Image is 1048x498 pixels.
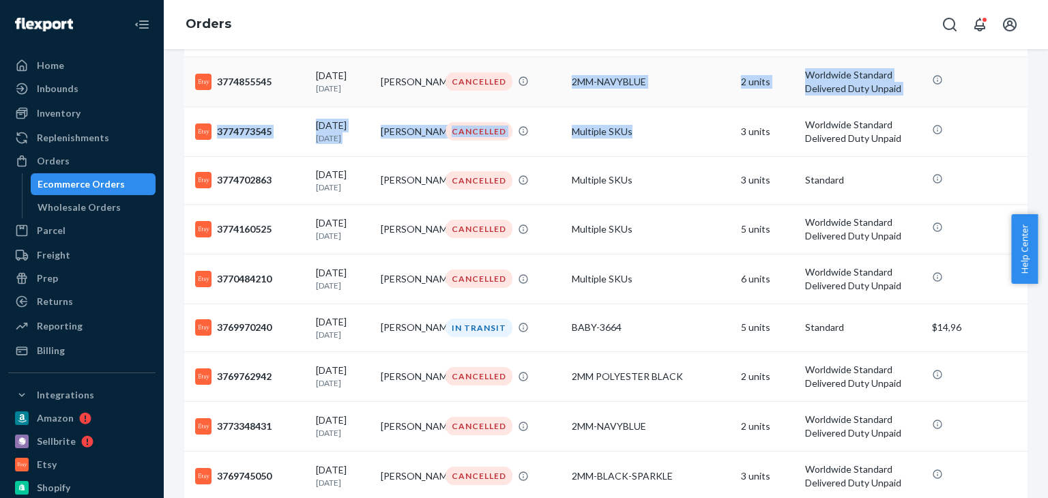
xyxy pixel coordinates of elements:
[37,106,81,120] div: Inventory
[566,156,735,204] td: Multiple SKUs
[31,196,156,218] a: Wholesale Orders
[8,102,156,124] a: Inventory
[1011,214,1038,284] span: Help Center
[805,413,920,440] p: Worldwide Standard Delivered Duty Unpaid
[446,72,512,91] div: CANCELLED
[8,291,156,312] a: Returns
[375,351,440,401] td: [PERSON_NAME]
[805,265,920,293] p: Worldwide Standard Delivered Duty Unpaid
[736,204,800,254] td: 5 units
[446,171,512,190] div: CANCELLED
[8,384,156,406] button: Integrations
[736,156,800,204] td: 3 units
[8,127,156,149] a: Replenishments
[316,119,370,144] div: [DATE]
[375,254,440,304] td: [PERSON_NAME]
[736,304,800,351] td: 5 units
[38,177,125,191] div: Ecommerce Orders
[736,401,800,451] td: 2 units
[37,272,58,285] div: Prep
[375,156,440,204] td: [PERSON_NAME]
[446,269,512,288] div: CANCELLED
[8,78,156,100] a: Inbounds
[316,266,370,291] div: [DATE]
[316,132,370,144] p: [DATE]
[446,367,512,385] div: CANCELLED
[446,122,512,141] div: CANCELLED
[8,315,156,337] a: Reporting
[37,435,76,448] div: Sellbrite
[736,351,800,401] td: 2 units
[195,172,305,188] div: 3774702863
[316,315,370,340] div: [DATE]
[805,216,920,243] p: Worldwide Standard Delivered Duty Unpaid
[736,254,800,304] td: 6 units
[375,106,440,156] td: [PERSON_NAME]
[572,75,729,89] div: 2MM-NAVYBLUE
[936,11,963,38] button: Open Search Box
[8,340,156,362] a: Billing
[37,295,73,308] div: Returns
[8,244,156,266] a: Freight
[572,420,729,433] div: 2MM-NAVYBLUE
[446,220,512,238] div: CANCELLED
[186,16,231,31] a: Orders
[736,57,800,106] td: 2 units
[8,407,156,429] a: Amazon
[37,388,94,402] div: Integrations
[195,221,305,237] div: 3774160525
[37,224,65,237] div: Parcel
[8,430,156,452] a: Sellbrite
[316,477,370,488] p: [DATE]
[805,463,920,490] p: Worldwide Standard Delivered Duty Unpaid
[446,319,512,337] div: IN TRANSIT
[37,481,70,495] div: Shopify
[375,304,440,351] td: [PERSON_NAME]
[37,458,57,471] div: Etsy
[446,467,512,485] div: CANCELLED
[128,11,156,38] button: Close Navigation
[31,173,156,195] a: Ecommerce Orders
[195,123,305,140] div: 3774773545
[805,363,920,390] p: Worldwide Standard Delivered Duty Unpaid
[8,454,156,475] a: Etsy
[316,69,370,94] div: [DATE]
[316,364,370,389] div: [DATE]
[805,173,920,187] p: Standard
[316,377,370,389] p: [DATE]
[375,204,440,254] td: [PERSON_NAME]
[566,106,735,156] td: Multiple SKUs
[375,57,440,106] td: [PERSON_NAME]
[446,417,512,435] div: CANCELLED
[195,468,305,484] div: 3769745050
[37,344,65,357] div: Billing
[8,150,156,172] a: Orders
[8,220,156,241] a: Parcel
[316,168,370,193] div: [DATE]
[195,271,305,287] div: 3770484210
[566,204,735,254] td: Multiple SKUs
[316,427,370,439] p: [DATE]
[8,267,156,289] a: Prep
[572,370,729,383] div: 2MM POLYESTER BLACK
[927,304,1028,351] td: $14,96
[316,280,370,291] p: [DATE]
[316,230,370,241] p: [DATE]
[37,248,70,262] div: Freight
[195,418,305,435] div: 3773348431
[37,319,83,333] div: Reporting
[805,68,920,96] p: Worldwide Standard Delivered Duty Unpaid
[37,154,70,168] div: Orders
[805,321,920,334] p: Standard
[572,321,729,334] div: BABY-3664
[805,118,920,145] p: Worldwide Standard Delivered Duty Unpaid
[966,11,993,38] button: Open notifications
[316,216,370,241] div: [DATE]
[195,368,305,385] div: 3769762942
[8,55,156,76] a: Home
[37,59,64,72] div: Home
[375,401,440,451] td: [PERSON_NAME]
[316,413,370,439] div: [DATE]
[15,18,73,31] img: Flexport logo
[572,469,729,483] div: 2MM-BLACK-SPARKLE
